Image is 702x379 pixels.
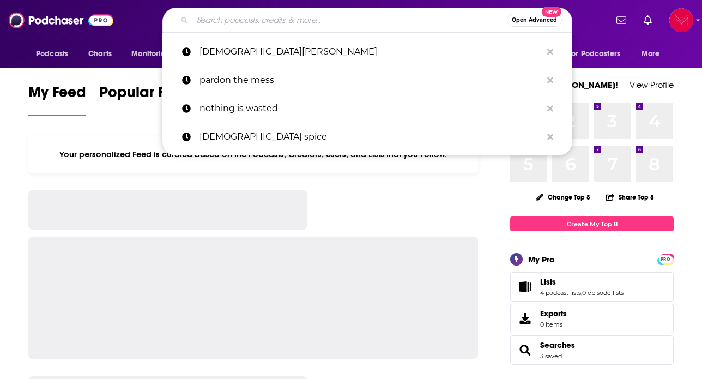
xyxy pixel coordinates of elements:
span: Lists [510,272,674,302]
span: More [642,46,660,62]
a: 4 podcast lists [540,289,581,297]
span: Lists [540,277,556,287]
button: open menu [561,44,636,64]
a: Charts [81,44,118,64]
span: Exports [514,311,536,326]
div: My Pro [528,254,555,264]
button: open menu [28,44,82,64]
a: 0 episode lists [582,289,624,297]
div: Your personalized Feed is curated based on the Podcasts, Creators, Users, and Lists that you Follow. [28,136,478,173]
a: nothing is wasted [162,94,572,123]
span: , [581,289,582,297]
a: 3 saved [540,352,562,360]
a: [DEMOGRAPHIC_DATA][PERSON_NAME] [162,38,572,66]
span: Monitoring [131,46,170,62]
a: Show notifications dropdown [612,11,631,29]
button: open menu [124,44,184,64]
span: Searches [510,335,674,365]
span: Exports [540,309,567,318]
a: View Profile [630,80,674,90]
button: open menu [634,44,674,64]
a: Lists [514,279,536,294]
span: For Podcasters [568,46,620,62]
a: Exports [510,304,674,333]
a: Searches [514,342,536,358]
a: Searches [540,340,575,350]
img: User Profile [669,8,693,32]
div: Search podcasts, credits, & more... [162,8,572,33]
a: Show notifications dropdown [639,11,656,29]
span: Popular Feed [99,83,192,108]
span: New [542,7,561,17]
span: Logged in as Pamelamcclure [669,8,693,32]
span: 0 items [540,321,567,328]
img: Podchaser - Follow, Share and Rate Podcasts [9,10,113,31]
span: Charts [88,46,112,62]
p: nothing is wasted [199,94,542,123]
input: Search podcasts, credits, & more... [192,11,507,29]
span: My Feed [28,83,86,108]
p: christian parenting [199,38,542,66]
a: My Feed [28,83,86,116]
p: pardon the mess [199,66,542,94]
a: PRO [659,255,672,263]
button: Show profile menu [669,8,693,32]
a: pardon the mess [162,66,572,94]
span: Podcasts [36,46,68,62]
a: Create My Top 8 [510,216,674,231]
a: [DEMOGRAPHIC_DATA] spice [162,123,572,151]
button: Share Top 8 [606,187,655,208]
a: Lists [540,277,624,287]
a: Popular Feed [99,83,192,116]
button: Change Top 8 [529,190,597,204]
p: gospel spice [199,123,542,151]
span: Open Advanced [512,17,557,23]
button: Open AdvancedNew [507,14,562,27]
